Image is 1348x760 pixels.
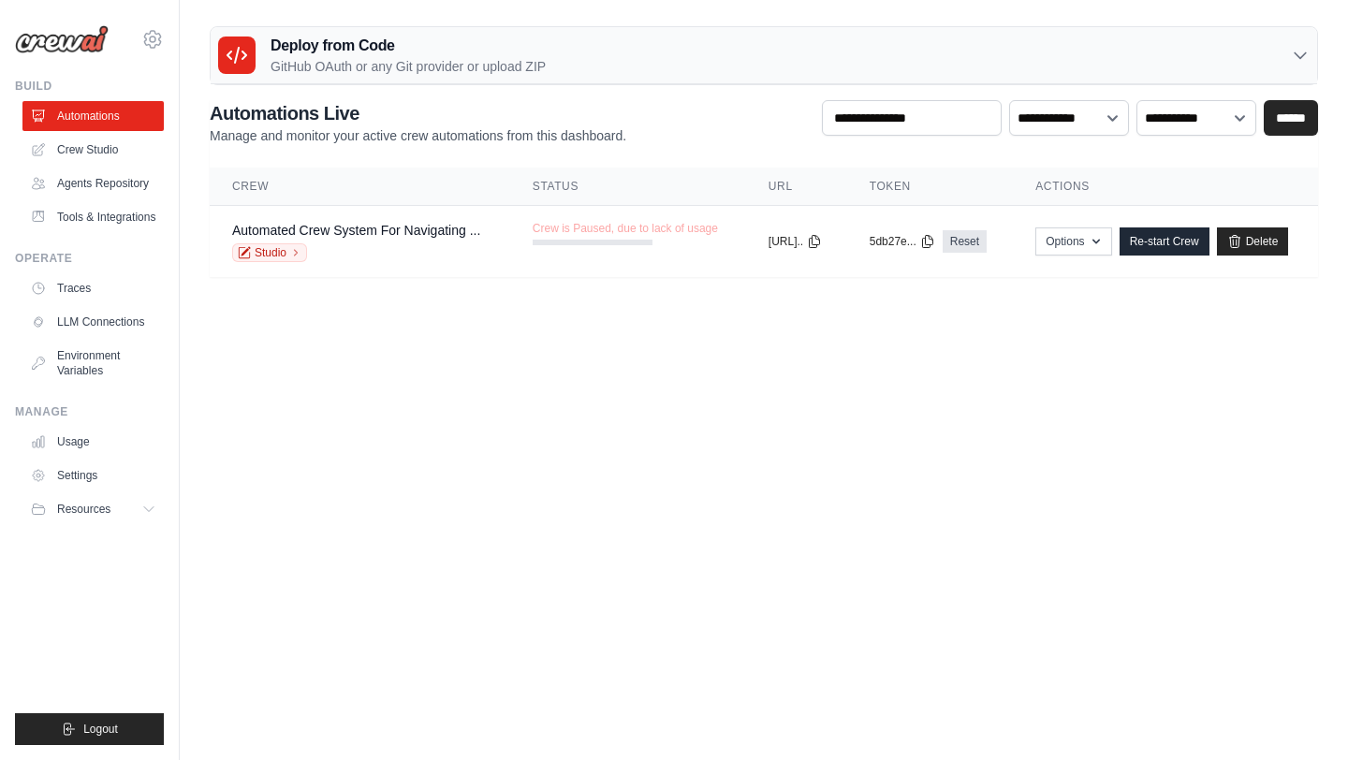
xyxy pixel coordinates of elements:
[870,234,935,249] button: 5db27e...
[22,427,164,457] a: Usage
[83,722,118,737] span: Logout
[22,494,164,524] button: Resources
[22,135,164,165] a: Crew Studio
[1217,227,1289,256] a: Delete
[22,202,164,232] a: Tools & Integrations
[847,168,1014,206] th: Token
[1035,227,1111,256] button: Options
[22,341,164,386] a: Environment Variables
[15,251,164,266] div: Operate
[22,307,164,337] a: LLM Connections
[943,230,987,253] a: Reset
[746,168,847,206] th: URL
[210,126,626,145] p: Manage and monitor your active crew automations from this dashboard.
[210,100,626,126] h2: Automations Live
[22,460,164,490] a: Settings
[15,404,164,419] div: Manage
[271,57,546,76] p: GitHub OAuth or any Git provider or upload ZIP
[1013,168,1318,206] th: Actions
[1120,227,1209,256] a: Re-start Crew
[22,101,164,131] a: Automations
[22,168,164,198] a: Agents Repository
[15,25,109,53] img: Logo
[22,273,164,303] a: Traces
[15,713,164,745] button: Logout
[210,168,510,206] th: Crew
[271,35,546,57] h3: Deploy from Code
[232,223,480,238] a: Automated Crew System For Navigating ...
[533,221,718,236] span: Crew is Paused, due to lack of usage
[57,502,110,517] span: Resources
[510,168,746,206] th: Status
[15,79,164,94] div: Build
[232,243,307,262] a: Studio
